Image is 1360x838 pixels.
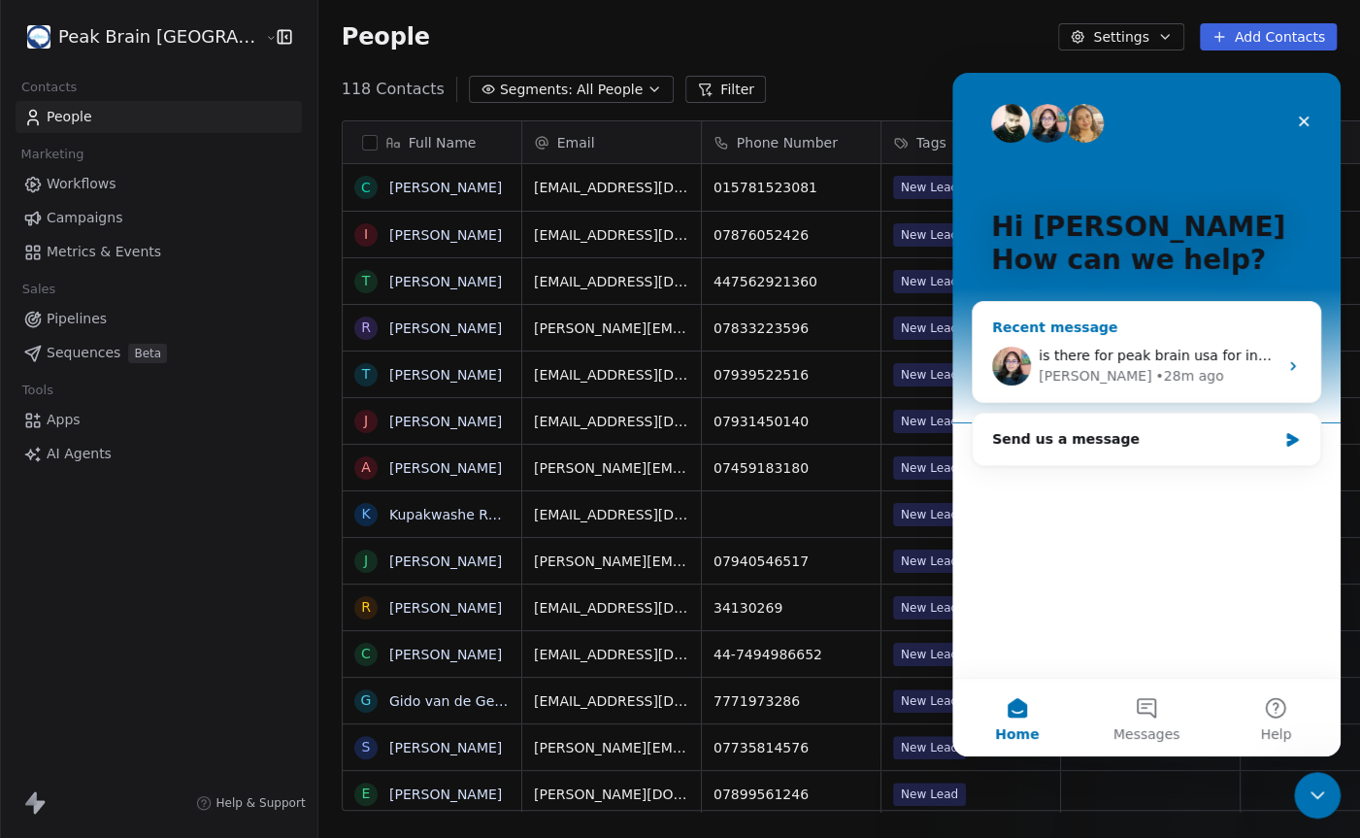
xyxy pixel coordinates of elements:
[893,410,966,433] span: New Lead
[342,22,430,51] span: People
[343,164,522,812] div: grid
[893,643,966,666] span: New Lead
[361,318,371,338] div: R
[47,309,107,329] span: Pipelines
[216,795,305,811] span: Help & Support
[952,73,1341,756] iframe: Intercom live chat
[16,101,302,133] a: People
[557,133,595,152] span: Email
[893,270,966,293] span: New Lead
[534,505,689,524] span: [EMAIL_ADDRESS][DOMAIN_NAME]
[713,598,869,618] span: 34130269
[389,647,502,662] a: [PERSON_NAME]
[409,133,477,152] span: Full Name
[389,507,548,522] a: Kupakwashe Rabvukwa
[713,785,869,804] span: 07899561246
[47,107,92,127] span: People
[713,552,869,571] span: 07940546517
[203,293,271,314] div: • 28m ago
[389,180,502,195] a: [PERSON_NAME]
[500,80,573,100] span: Segments:
[361,504,370,524] div: K
[916,133,946,152] span: Tags
[685,76,766,103] button: Filter
[129,606,258,684] button: Messages
[86,275,696,290] span: is there for peak brain usa for instance, but not there for peak brain [GEOGRAPHIC_DATA]
[534,412,689,431] span: [EMAIL_ADDRESS][DOMAIN_NAME]
[196,795,305,811] a: Help & Support
[47,410,81,430] span: Apps
[16,168,302,200] a: Workflows
[893,176,966,199] span: New Lead
[361,271,370,291] div: T
[16,236,302,268] a: Metrics & Events
[364,551,368,571] div: J
[13,140,92,169] span: Marketing
[389,367,502,383] a: [PERSON_NAME]
[161,654,228,668] span: Messages
[893,596,966,620] span: New Lead
[47,444,112,464] span: AI Agents
[713,272,869,291] span: 447562921360
[534,645,689,664] span: [EMAIL_ADDRESS][DOMAIN_NAME]
[389,274,502,289] a: [PERSON_NAME]
[389,553,502,569] a: [PERSON_NAME]
[47,242,161,262] span: Metrics & Events
[389,693,515,709] a: Gido van de Geest
[893,223,966,247] span: New Lead
[534,552,689,571] span: [PERSON_NAME][EMAIL_ADDRESS][PERSON_NAME][DOMAIN_NAME]
[308,654,339,668] span: Help
[47,343,120,363] span: Sequences
[389,740,502,755] a: [PERSON_NAME]
[713,178,869,197] span: 015781523081
[881,121,1060,163] div: Tags
[713,318,869,338] span: 07833223596
[737,133,838,152] span: Phone Number
[27,25,50,49] img: peakbrain_logo.jpg
[14,275,64,304] span: Sales
[534,272,689,291] span: [EMAIL_ADDRESS][DOMAIN_NAME]
[128,344,167,363] span: Beta
[343,121,521,163] div: Full Name
[534,225,689,245] span: [EMAIL_ADDRESS][DOMAIN_NAME]
[893,456,966,480] span: New Lead
[16,202,302,234] a: Campaigns
[14,376,61,405] span: Tools
[713,225,869,245] span: 07876052426
[43,654,86,668] span: Home
[522,121,701,163] div: Email
[893,503,966,526] span: New Lead
[361,178,371,198] div: C
[361,597,371,618] div: R
[534,785,689,804] span: [PERSON_NAME][DOMAIN_NAME][EMAIL_ADDRESS][PERSON_NAME][DOMAIN_NAME]
[893,783,966,806] span: New Lead
[1058,23,1183,50] button: Settings
[16,404,302,436] a: Apps
[58,24,260,50] span: Peak Brain [GEOGRAPHIC_DATA]
[713,365,869,385] span: 07939522516
[16,438,302,470] a: AI Agents
[16,303,302,335] a: Pipelines
[19,340,369,393] div: Send us a message
[334,31,369,66] div: Close
[713,738,869,757] span: 07735814576
[389,460,502,476] a: [PERSON_NAME]
[1200,23,1337,50] button: Add Contacts
[534,691,689,711] span: [EMAIL_ADDRESS][DOMAIN_NAME]
[361,784,370,804] div: E
[893,363,966,386] span: New Lead
[361,737,370,757] div: S
[23,20,251,53] button: Peak Brain [GEOGRAPHIC_DATA]
[893,689,966,713] span: New Lead
[534,458,689,478] span: [PERSON_NAME][EMAIL_ADDRESS][PERSON_NAME][DOMAIN_NAME]
[47,208,122,228] span: Campaigns
[364,411,368,431] div: J
[342,78,445,101] span: 118 Contacts
[702,121,880,163] div: Phone Number
[86,293,199,314] div: [PERSON_NAME]
[47,174,116,194] span: Workflows
[360,690,371,711] div: G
